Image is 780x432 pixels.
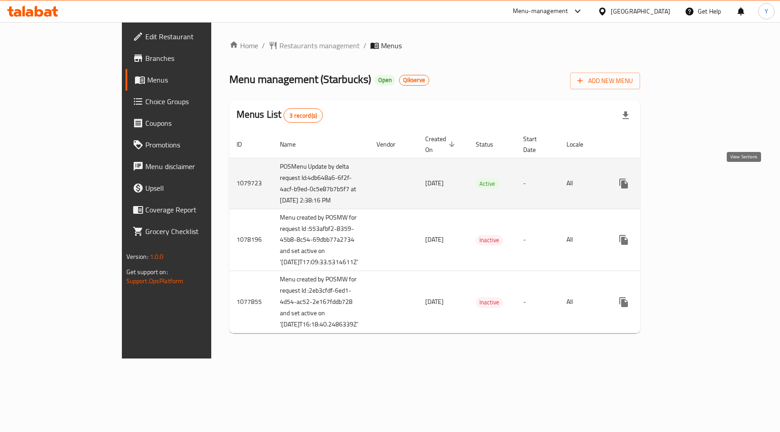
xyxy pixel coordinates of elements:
span: 3 record(s) [284,111,322,120]
a: Menu disclaimer [125,156,252,177]
span: Get support on: [126,266,168,278]
span: Open [375,76,395,84]
table: enhanced table [229,131,707,334]
span: Branches [145,53,245,64]
div: Open [375,75,395,86]
span: [DATE] [425,234,444,245]
td: - [516,158,559,209]
h2: Menus List [237,108,323,123]
span: Promotions [145,139,245,150]
span: Created On [425,133,458,155]
a: Upsell [125,177,252,199]
a: Coupons [125,112,252,134]
button: more [613,229,635,251]
span: [DATE] [425,177,444,189]
span: Grocery Checklist [145,226,245,237]
a: Coverage Report [125,199,252,221]
td: - [516,271,559,333]
span: Active [476,179,499,189]
td: Menu created by POSMW for request Id :553afbf2-8359-45b8-8c54-69dbb77a2734 and set active on '[DA... [273,209,369,271]
span: Edit Restaurant [145,31,245,42]
td: Menu created by POSMW for request Id :2eb3cfdf-6ed1-4d54-ac52-2e167fddb728 and set active on '[DA... [273,271,369,333]
div: Export file [615,105,636,126]
button: Change Status [635,173,656,194]
td: All [559,158,606,209]
td: All [559,271,606,333]
li: / [262,40,265,51]
a: Promotions [125,134,252,156]
div: Menu-management [513,6,568,17]
a: Menus [125,69,252,91]
th: Actions [606,131,707,158]
a: Restaurants management [269,40,360,51]
span: Start Date [523,133,548,155]
td: All [559,209,606,271]
nav: breadcrumb [229,40,641,51]
span: Add New Menu [577,75,633,87]
button: Change Status [635,229,656,251]
span: ID [237,139,254,150]
span: Inactive [476,297,503,308]
button: Change Status [635,291,656,313]
span: Restaurants management [279,40,360,51]
td: POSMenu Update by delta request Id:4db648a6-6f2f-4acf-b9ed-0c5e87b7b5f7 at [DATE] 2:38:16 PM [273,158,369,209]
a: Support.OpsPlatform [126,275,184,287]
span: Menus [381,40,402,51]
span: Menu management ( Starbucks ) [229,69,371,89]
a: Grocery Checklist [125,221,252,242]
span: Coverage Report [145,204,245,215]
div: Total records count [283,108,323,123]
span: Status [476,139,505,150]
span: Name [280,139,307,150]
td: - [516,209,559,271]
span: [DATE] [425,296,444,308]
a: Branches [125,47,252,69]
a: Edit Restaurant [125,26,252,47]
span: Menu disclaimer [145,161,245,172]
li: / [363,40,367,51]
span: Choice Groups [145,96,245,107]
span: Coupons [145,118,245,129]
span: Inactive [476,235,503,245]
span: Y [765,6,768,16]
span: Vendor [376,139,407,150]
div: [GEOGRAPHIC_DATA] [611,6,670,16]
span: Version: [126,251,149,262]
span: Locale [566,139,595,150]
button: more [613,291,635,313]
span: Upsell [145,183,245,193]
button: more [613,173,635,194]
a: Choice Groups [125,91,252,112]
div: Active [476,178,499,189]
span: Menus [147,74,245,85]
button: Add New Menu [570,73,640,89]
span: Qikserve [399,76,429,84]
span: 1.0.0 [150,251,164,262]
